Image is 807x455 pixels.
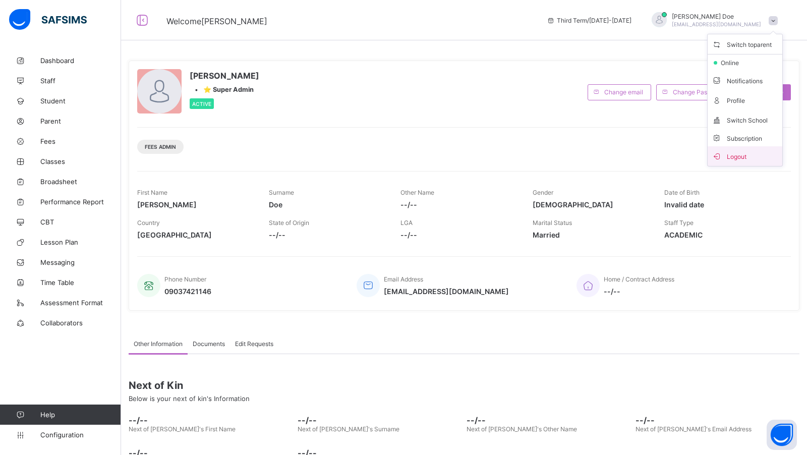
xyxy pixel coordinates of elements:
span: Performance Report [40,198,121,206]
span: [PERSON_NAME] [190,71,259,81]
span: Staff [40,77,121,85]
span: Married [533,231,649,239]
span: Help [40,411,121,419]
span: Marital Status [533,219,572,226]
span: [PERSON_NAME] Doe [672,13,761,20]
li: dropdown-list-item-null-6 [708,130,782,146]
span: Classes [40,157,121,165]
img: safsims [9,9,87,30]
span: --/-- [298,415,462,425]
span: [EMAIL_ADDRESS][DOMAIN_NAME] [384,287,509,296]
span: Welcome [PERSON_NAME] [166,16,267,26]
span: Profile [712,94,778,106]
div: • [190,86,259,93]
span: --/-- [269,231,385,239]
span: --/-- [400,200,517,209]
span: Switch School [712,114,778,126]
span: [EMAIL_ADDRESS][DOMAIN_NAME] [672,21,761,27]
span: Other Name [400,189,434,196]
li: dropdown-list-item-text-4 [708,90,782,110]
span: Fees [40,137,121,145]
span: Switch to parent [712,38,778,50]
span: Student [40,97,121,105]
span: Invalid date [664,200,781,209]
span: [DEMOGRAPHIC_DATA] [533,200,649,209]
span: Collaborators [40,319,121,327]
span: Other Information [134,340,183,348]
span: Edit Requests [235,340,273,348]
span: Next of [PERSON_NAME]'s First Name [129,425,236,433]
span: Next of [PERSON_NAME]'s Surname [298,425,399,433]
span: State of Origin [269,219,309,226]
span: Home / Contract Address [604,275,674,283]
span: Next of Kin [129,379,799,391]
span: Fees Admin [145,144,176,150]
span: Notifications [712,75,778,86]
span: CBT [40,218,121,226]
button: Open asap [767,420,797,450]
span: --/-- [636,415,799,425]
span: --/-- [467,415,630,425]
li: dropdown-list-item-null-2 [708,54,782,71]
span: Dashboard [40,56,121,65]
span: 09037421146 [164,287,211,296]
span: Change email [604,88,643,96]
span: Logout [712,150,778,162]
span: Below is your next of kin's Information [129,394,250,403]
span: [PERSON_NAME] [137,200,254,209]
span: online [720,59,745,67]
span: Staff Type [664,219,694,226]
li: dropdown-list-item-name-0 [708,34,782,54]
span: Phone Number [164,275,206,283]
span: Gender [533,189,553,196]
span: Documents [193,340,225,348]
span: Doe [269,200,385,209]
span: session/term information [547,17,631,24]
span: First Name [137,189,167,196]
span: --/-- [400,231,517,239]
li: dropdown-list-item-text-5 [708,110,782,130]
span: LGA [400,219,413,226]
span: Email Address [384,275,423,283]
li: dropdown-list-item-buttom-7 [708,146,782,166]
span: Surname [269,189,294,196]
li: dropdown-list-item-text-3 [708,71,782,90]
span: [GEOGRAPHIC_DATA] [137,231,254,239]
span: Next of [PERSON_NAME]'s Email Address [636,425,752,433]
span: Subscription [712,135,762,142]
span: Change Password [673,88,724,96]
span: Date of Birth [664,189,700,196]
span: Country [137,219,160,226]
span: Next of [PERSON_NAME]'s Other Name [467,425,577,433]
span: Assessment Format [40,299,121,307]
span: Time Table [40,278,121,287]
span: Active [192,101,211,107]
span: Configuration [40,431,121,439]
div: JohnDoe [642,12,783,29]
span: ⭐ Super Admin [203,86,254,93]
span: ACADEMIC [664,231,781,239]
span: Broadsheet [40,178,121,186]
span: Lesson Plan [40,238,121,246]
span: Parent [40,117,121,125]
span: Messaging [40,258,121,266]
span: --/-- [129,415,293,425]
span: --/-- [604,287,674,296]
